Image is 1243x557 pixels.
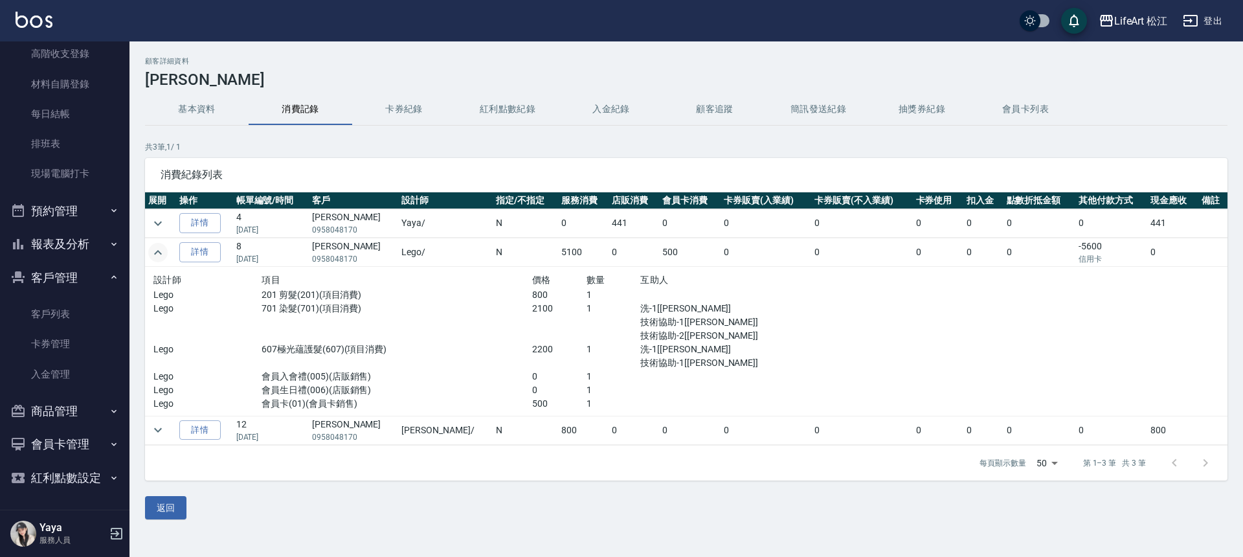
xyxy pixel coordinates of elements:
[352,94,456,125] button: 卡券紀錄
[153,275,181,285] span: 設計師
[913,192,963,209] th: 卡券使用
[10,521,36,547] img: Person
[233,238,309,267] td: 8
[145,192,176,209] th: 展開
[1147,209,1198,238] td: 441
[309,238,398,267] td: [PERSON_NAME]
[811,209,912,238] td: 0
[721,238,811,267] td: 0
[1114,13,1168,29] div: LifeArt 松江
[153,302,262,315] p: Lego
[1147,238,1198,267] td: 0
[262,275,280,285] span: 項目
[721,209,811,238] td: 0
[609,238,659,267] td: 0
[1003,238,1075,267] td: 0
[1075,416,1147,444] td: 0
[5,159,124,188] a: 現場電腦打卡
[5,427,124,461] button: 會員卡管理
[398,238,493,267] td: Lego /
[558,238,609,267] td: 5100
[236,431,306,443] p: [DATE]
[233,209,309,238] td: 4
[145,496,186,520] button: 返回
[262,383,532,397] p: 會員生日禮(006)(店販銷售)
[153,288,262,302] p: Lego
[659,192,721,209] th: 會員卡消費
[980,457,1026,469] p: 每頁顯示數量
[587,343,641,356] p: 1
[558,209,609,238] td: 0
[532,343,587,356] p: 2200
[1031,446,1062,481] div: 50
[659,238,721,267] td: 500
[233,416,309,444] td: 12
[640,302,803,315] p: 洗-1[[PERSON_NAME]]
[587,302,641,315] p: 1
[609,416,659,444] td: 0
[309,416,398,444] td: [PERSON_NAME]
[1083,457,1146,469] p: 第 1–3 筆 共 3 筆
[1003,209,1075,238] td: 0
[870,94,974,125] button: 抽獎券紀錄
[558,192,609,209] th: 服務消費
[493,192,558,209] th: 指定/不指定
[1147,192,1198,209] th: 現金應收
[16,12,52,28] img: Logo
[1003,192,1075,209] th: 點數折抵金額
[145,57,1227,65] h2: 顧客詳細資料
[5,99,124,129] a: 每日結帳
[659,209,721,238] td: 0
[233,192,309,209] th: 帳單編號/時間
[587,383,641,397] p: 1
[913,238,963,267] td: 0
[974,94,1077,125] button: 會員卡列表
[398,192,493,209] th: 設計師
[493,238,558,267] td: N
[587,288,641,302] p: 1
[963,209,1003,238] td: 0
[1178,9,1227,33] button: 登出
[963,238,1003,267] td: 0
[312,253,395,265] p: 0958048170
[262,397,532,411] p: 會員卡(01)(會員卡銷售)
[721,192,811,209] th: 卡券販賣(入業績)
[148,214,168,233] button: expand row
[5,194,124,228] button: 預約管理
[179,420,221,440] a: 詳情
[532,370,587,383] p: 0
[1093,8,1173,34] button: LifeArt 松江
[532,275,551,285] span: 價格
[640,356,803,370] p: 技術協助-1[[PERSON_NAME]]
[1075,192,1147,209] th: 其他付款方式
[236,253,306,265] p: [DATE]
[811,192,912,209] th: 卡券販賣(不入業績)
[161,168,1212,181] span: 消費紀錄列表
[1003,416,1075,444] td: 0
[640,329,803,343] p: 技術協助-2[[PERSON_NAME]]
[913,416,963,444] td: 0
[811,416,912,444] td: 0
[640,275,668,285] span: 互助人
[262,343,532,356] p: 607極光蘊護髮(607)(項目消費)
[179,213,221,233] a: 詳情
[963,416,1003,444] td: 0
[148,243,168,262] button: expand row
[262,370,532,383] p: 會員入會禮(005)(店販銷售)
[312,224,395,236] p: 0958048170
[640,343,803,356] p: 洗-1[[PERSON_NAME]]
[309,209,398,238] td: [PERSON_NAME]
[1061,8,1087,34] button: save
[1075,238,1147,267] td: -5600
[153,343,262,356] p: Lego
[493,209,558,238] td: N
[532,383,587,397] p: 0
[179,242,221,262] a: 詳情
[312,431,395,443] p: 0958048170
[558,416,609,444] td: 800
[640,315,803,329] p: 技術協助-1[[PERSON_NAME]]
[5,261,124,295] button: 客戶管理
[532,302,587,315] p: 2100
[5,329,124,359] a: 卡券管理
[249,94,352,125] button: 消費記錄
